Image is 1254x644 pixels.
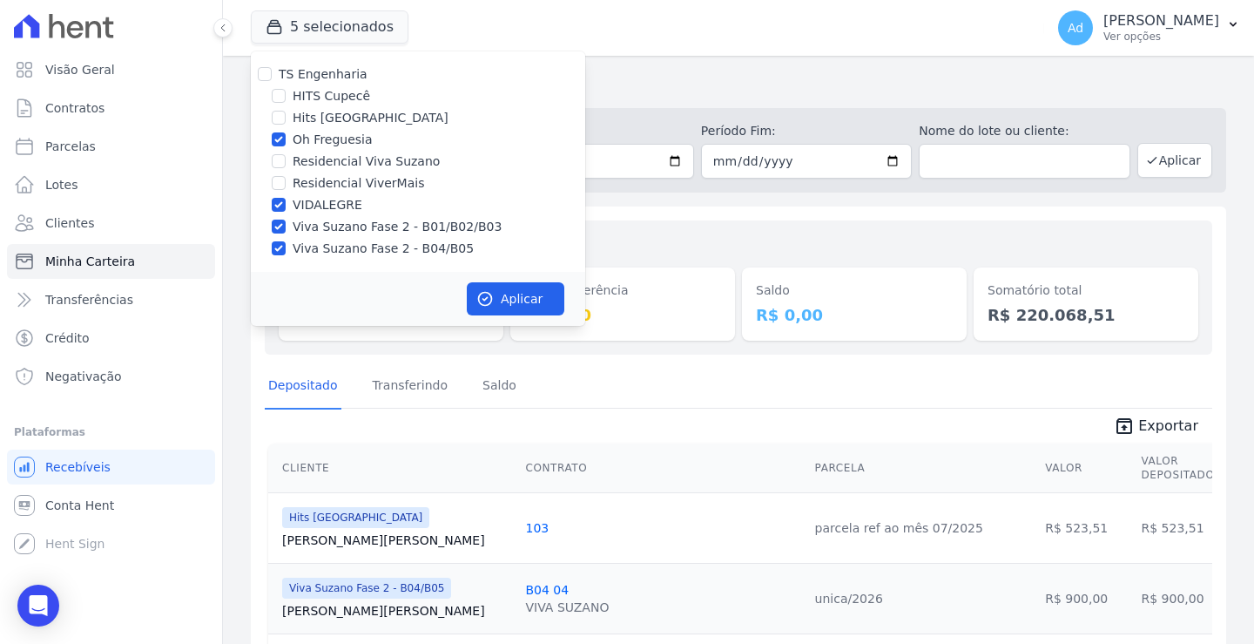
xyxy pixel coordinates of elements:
[265,364,341,410] a: Depositado
[756,303,953,327] dd: R$ 0,00
[45,458,111,476] span: Recebíveis
[525,521,549,535] a: 103
[7,52,215,87] a: Visão Geral
[7,91,215,125] a: Contratos
[293,196,362,214] label: VIDALEGRE
[815,521,983,535] a: parcela ref ao mês 07/2025
[815,592,883,606] a: unica/2026
[1100,416,1212,440] a: unarchive Exportar
[7,450,215,485] a: Recebíveis
[45,368,122,385] span: Negativação
[293,87,370,105] label: HITS Cupecê
[7,244,215,279] a: Minha Carteira
[518,444,807,493] th: Contrato
[467,282,564,315] button: Aplicar
[1135,563,1230,634] td: R$ 900,00
[293,153,440,171] label: Residencial Viva Suzano
[988,303,1184,327] dd: R$ 220.068,51
[45,329,90,347] span: Crédito
[282,602,511,620] a: [PERSON_NAME][PERSON_NAME]
[293,240,474,258] label: Viva Suzano Fase 2 - B04/B05
[1114,416,1135,437] i: unarchive
[808,444,1039,493] th: Parcela
[1103,30,1219,44] p: Ver opções
[293,218,502,236] label: Viva Suzano Fase 2 - B01/B02/B03
[1135,492,1230,563] td: R$ 523,51
[293,131,373,149] label: Oh Freguesia
[293,109,448,127] label: Hits [GEOGRAPHIC_DATA]
[279,67,367,81] label: TS Engenharia
[482,122,693,140] label: Período Inicío:
[251,10,408,44] button: 5 selecionados
[7,129,215,164] a: Parcelas
[524,281,721,300] dt: Em transferência
[525,599,609,616] div: VIVA SUZANO
[45,99,104,117] span: Contratos
[17,585,59,627] div: Open Intercom Messenger
[45,291,133,308] span: Transferências
[1038,492,1134,563] td: R$ 523,51
[251,70,1226,101] h2: Minha Carteira
[7,167,215,202] a: Lotes
[282,532,511,549] a: [PERSON_NAME][PERSON_NAME]
[7,359,215,394] a: Negativação
[369,364,452,410] a: Transferindo
[45,61,115,78] span: Visão Geral
[45,176,78,193] span: Lotes
[7,206,215,241] a: Clientes
[45,214,94,232] span: Clientes
[1103,12,1219,30] p: [PERSON_NAME]
[7,282,215,317] a: Transferências
[293,174,424,193] label: Residencial ViverMais
[282,578,451,599] span: Viva Suzano Fase 2 - B04/B05
[701,122,912,140] label: Período Fim:
[45,138,96,155] span: Parcelas
[282,507,429,528] span: Hits [GEOGRAPHIC_DATA]
[479,364,520,410] a: Saldo
[14,422,208,443] div: Plataformas
[45,497,114,514] span: Conta Hent
[988,281,1184,300] dt: Somatório total
[268,444,518,493] th: Cliente
[1138,416,1198,437] span: Exportar
[919,122,1129,140] label: Nome do lote ou cliente:
[7,488,215,523] a: Conta Hent
[7,321,215,356] a: Crédito
[525,583,569,597] a: B04 04
[45,253,135,270] span: Minha Carteira
[1044,3,1254,52] button: Ad [PERSON_NAME] Ver opções
[1135,444,1230,493] th: Valor Depositado
[1038,444,1134,493] th: Valor
[756,281,953,300] dt: Saldo
[524,303,721,327] dd: R$ 0,00
[1137,143,1212,178] button: Aplicar
[1068,22,1083,34] span: Ad
[1038,563,1134,634] td: R$ 900,00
